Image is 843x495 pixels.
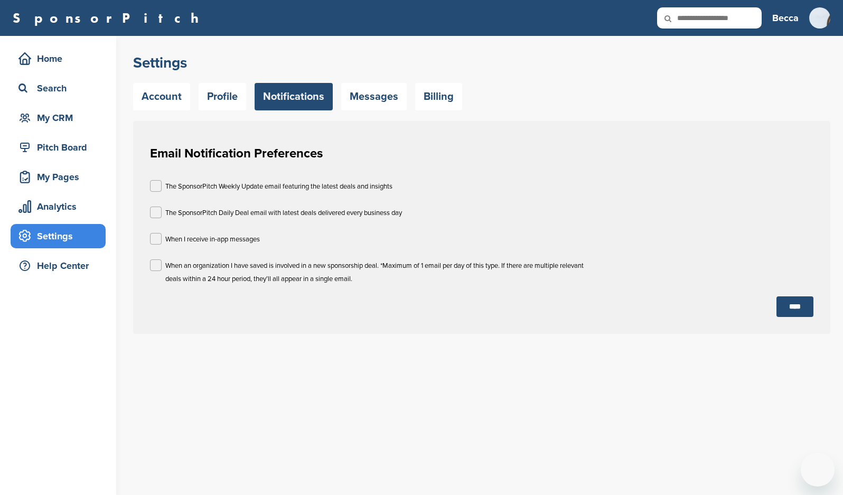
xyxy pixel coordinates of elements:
[16,49,106,68] div: Home
[772,6,799,30] a: Becca
[165,207,402,220] p: The SponsorPitch Daily Deal email with latest deals delivered every business day
[165,259,588,286] p: When an organization I have saved is involved in a new sponsorship deal. *Maximum of 1 email per ...
[165,233,260,246] p: When I receive in-app messages
[16,138,106,157] div: Pitch Board
[772,11,799,25] h3: Becca
[165,180,392,193] p: The SponsorPitch Weekly Update email featuring the latest deals and insights
[16,167,106,186] div: My Pages
[11,165,106,189] a: My Pages
[16,79,106,98] div: Search
[133,83,190,110] a: Account
[199,83,246,110] a: Profile
[11,135,106,160] a: Pitch Board
[11,224,106,248] a: Settings
[415,83,462,110] a: Billing
[11,254,106,278] a: Help Center
[150,144,813,163] h1: Email Notification Preferences
[16,256,106,275] div: Help Center
[16,197,106,216] div: Analytics
[133,53,830,72] h2: Settings
[13,11,205,25] a: SponsorPitch
[11,46,106,71] a: Home
[16,108,106,127] div: My CRM
[801,453,835,487] iframe: Button to launch messaging window
[11,76,106,100] a: Search
[16,227,106,246] div: Settings
[11,194,106,219] a: Analytics
[341,83,407,110] a: Messages
[255,83,333,110] a: Notifications
[11,106,106,130] a: My CRM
